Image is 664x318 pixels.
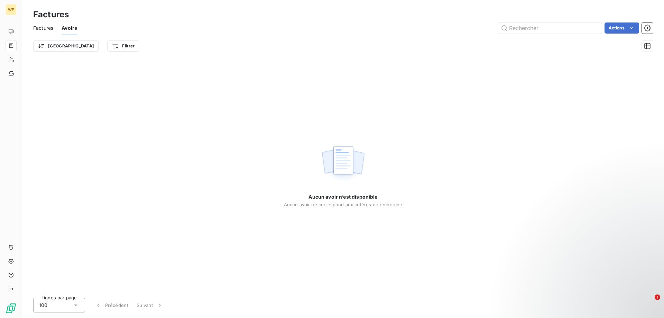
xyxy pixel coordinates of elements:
span: 1 [655,294,660,300]
iframe: Intercom notifications message [526,251,664,299]
button: Actions [605,22,639,34]
button: [GEOGRAPHIC_DATA] [33,40,99,52]
span: Aucun avoir n’est disponible [308,193,377,200]
iframe: Intercom live chat [640,294,657,311]
div: WE [6,4,17,15]
button: Filtrer [107,40,139,52]
span: Aucun avoir ne correspond aux critères de recherche [284,202,403,207]
input: Rechercher [498,22,602,34]
img: Logo LeanPay [6,303,17,314]
span: Factures [33,25,53,31]
img: empty state [321,142,365,185]
button: Suivant [132,298,167,312]
span: Avoirs [62,25,77,31]
span: 100 [39,302,47,309]
h3: Factures [33,8,69,21]
button: Précédent [91,298,132,312]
